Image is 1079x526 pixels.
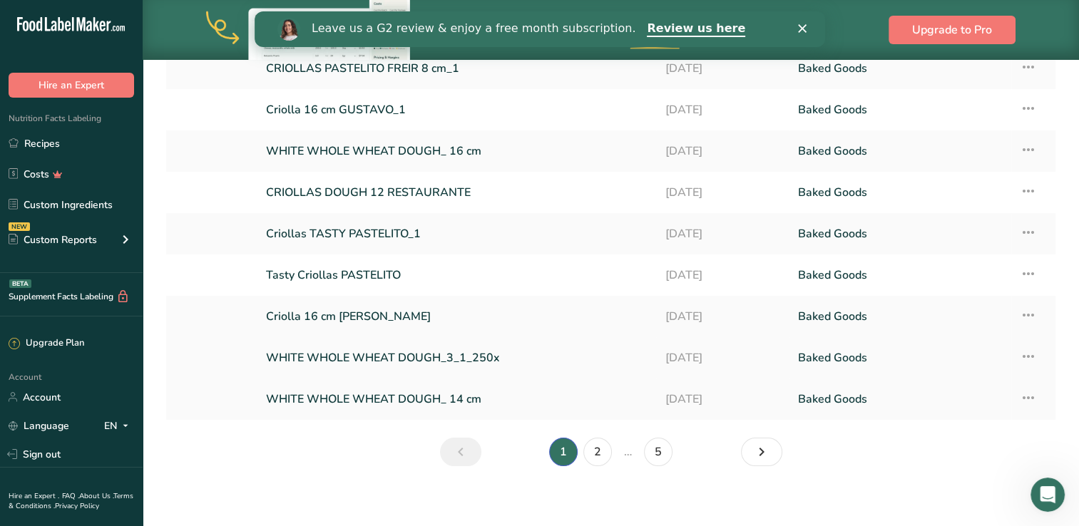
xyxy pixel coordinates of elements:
a: Terms & Conditions . [9,491,133,511]
a: Hire an Expert . [9,491,59,501]
a: WHITE WHOLE WHEAT DOUGH_ 14 cm [266,384,648,414]
a: Previous page [440,438,481,466]
a: WHITE WHOLE WHEAT DOUGH_3_1_250x [266,343,648,373]
a: Baked Goods [798,53,1003,83]
div: EN [104,417,134,434]
div: Close [543,13,558,21]
a: Criolla 16 cm [PERSON_NAME] [266,301,648,331]
a: Baked Goods [798,95,1003,125]
a: [DATE] [665,219,781,249]
a: [DATE] [665,343,781,373]
div: BETA [9,279,31,288]
a: Baked Goods [798,177,1003,207]
a: [DATE] [665,136,781,166]
a: Privacy Policy [55,501,99,511]
a: Page 2. [583,438,612,466]
div: Upgrade to Pro [547,1,761,60]
a: [DATE] [665,53,781,83]
a: [DATE] [665,384,781,414]
a: FAQ . [62,491,79,501]
a: CRIOLLAS DOUGH 12 RESTAURANTE [266,177,648,207]
a: [DATE] [665,177,781,207]
a: Criolla 16 cm GUSTAVO_1 [266,95,648,125]
a: Baked Goods [798,219,1003,249]
a: [DATE] [665,301,781,331]
a: Page 5. [644,438,673,466]
a: Tasty Criollas PASTELITO [266,260,648,290]
div: Upgrade Plan [9,336,84,351]
a: Baked Goods [798,136,1003,166]
a: Baked Goods [798,260,1003,290]
button: Hire an Expert [9,73,134,98]
span: Upgrade to Pro [912,21,992,38]
a: Criollas TASTY PASTELITO_1 [266,219,648,249]
iframe: Intercom live chat banner [255,11,825,47]
a: [DATE] [665,95,781,125]
a: Baked Goods [798,384,1003,414]
button: Upgrade to Pro [889,16,1016,44]
a: Baked Goods [798,301,1003,331]
a: WHITE WHOLE WHEAT DOUGH_ 16 cm [266,136,648,166]
div: NEW [9,222,30,231]
a: [DATE] [665,260,781,290]
a: About Us . [79,491,113,501]
a: Baked Goods [798,343,1003,373]
iframe: Intercom live chat [1031,478,1065,512]
div: Custom Reports [9,232,97,247]
a: Next page [741,438,782,466]
a: CRIOLLAS PASTELITO FREIR 8 cm_1 [266,53,648,83]
a: Language [9,413,69,438]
